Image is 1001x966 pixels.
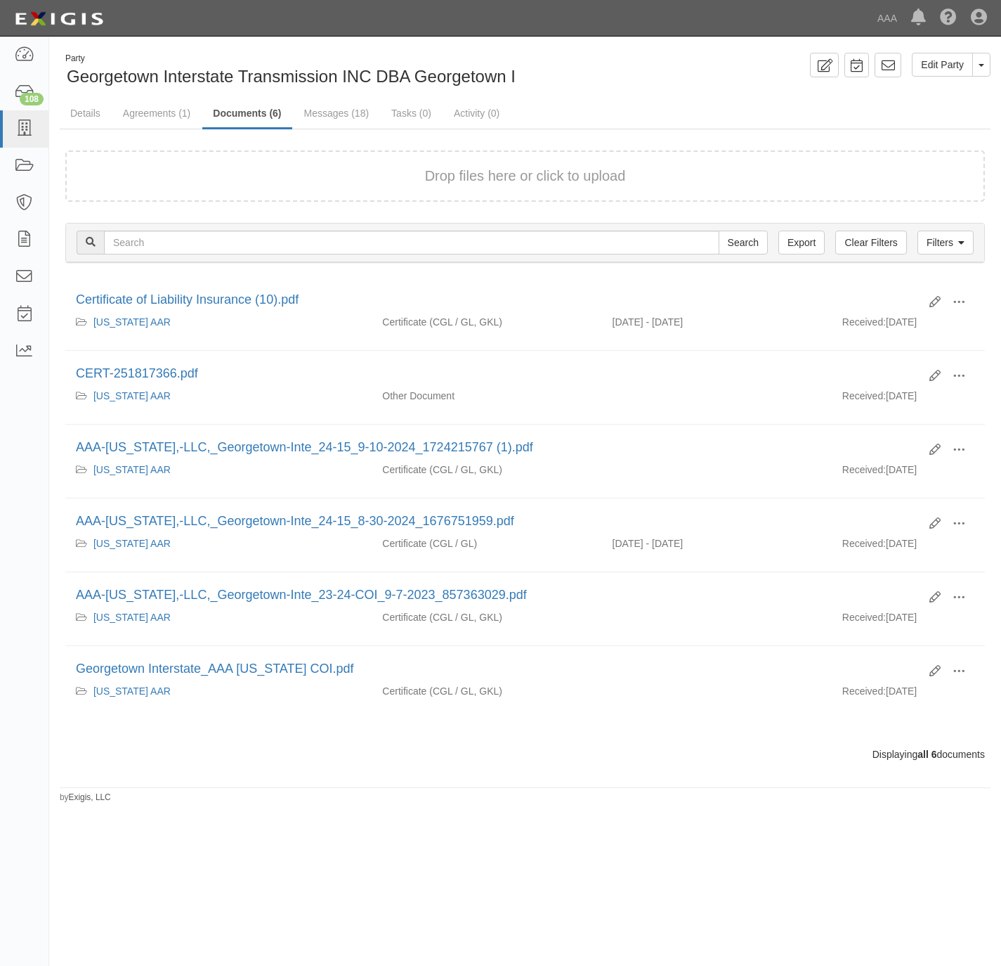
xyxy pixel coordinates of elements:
div: Effective - Expiration [602,610,832,611]
p: Received: [842,684,886,698]
button: Drop files here or click to upload [425,166,626,186]
a: Filters [917,231,974,255]
a: Edit Party [912,53,973,77]
div: Party [65,53,794,65]
div: Other Document [372,389,601,403]
div: Texas AAR [76,536,361,550]
div: [DATE] [832,684,985,705]
img: logo-5460c22ac91f19d4615b14bd174203de0afe785f0fc80cf4dbbc73dc1793850b.png [11,6,107,32]
a: Documents (6) [202,99,292,129]
a: Activity (0) [443,99,510,127]
div: Commercial General Liability / Garage Liability [372,536,601,550]
div: AAA-Texas,-LLC,_Georgetown-Inte_24-15_9-10-2024_1724215767 (1).pdf [76,439,919,457]
div: Texas AAR [76,684,361,698]
a: Tasks (0) [381,99,442,127]
div: Displaying documents [55,747,995,761]
p: Received: [842,610,886,624]
div: [DATE] [832,389,985,410]
div: [DATE] [832,463,985,484]
div: [DATE] [832,315,985,336]
a: Georgetown Interstate_AAA [US_STATE] COI.pdf [76,662,354,676]
input: Search [719,231,768,255]
a: [US_STATE] AAR [93,390,171,401]
a: AAA-[US_STATE],-LLC,_Georgetown-Inte_23-24-COI_9-7-2023_857363029.pdf [76,588,527,602]
p: Received: [842,463,886,477]
div: AAA-Texas,-LLC,_Georgetown-Inte_23-24-COI_9-7-2023_857363029.pdf [76,586,919,605]
a: Clear Filters [835,231,906,255]
a: CERT-251817366.pdf [76,366,198,380]
a: AAA-[US_STATE],-LLC,_Georgetown-Inte_24-15_8-30-2024_1676751959.pdf [76,514,514,528]
a: AAA-[US_STATE],-LLC,_Georgetown-Inte_24-15_9-10-2024_1724215767 (1).pdf [76,440,533,454]
div: Texas AAR [76,389,361,403]
div: Commercial General Liability / Garage Liability Garage Keepers Liability [372,315,601,329]
a: Agreements (1) [112,99,201,127]
a: [US_STATE] AAR [93,685,171,697]
b: all 6 [917,749,936,760]
div: 108 [20,93,44,105]
div: Effective 04/15/2025 - Expiration 04/15/2026 [602,315,832,329]
a: [US_STATE] AAR [93,612,171,623]
div: Georgetown Interstate_AAA Texas COI.pdf [76,660,919,678]
p: Received: [842,389,886,403]
div: [DATE] [832,610,985,631]
a: Exigis, LLC [69,792,111,802]
div: Effective - Expiration [602,463,832,463]
span: Georgetown Interstate Transmission INC DBA Georgetown Interstate Transmission & Auto Repair [67,67,794,86]
div: CERT-251817366.pdf [76,365,919,383]
div: Texas AAR [76,315,361,329]
p: Received: [842,315,886,329]
div: AAA-Texas,-LLC,_Georgetown-Inte_24-15_8-30-2024_1676751959.pdf [76,513,919,531]
small: by [60,792,111,804]
a: [US_STATE] AAR [93,464,171,475]
div: Texas AAR [76,463,361,477]
div: Texas AAR [76,610,361,624]
div: Commercial General Liability / Garage Liability Garage Keepers Liability [372,610,601,624]
a: Certificate of Liability Insurance (10).pdf [76,292,299,307]
i: Help Center - Complianz [940,10,957,27]
a: Messages (18) [294,99,380,127]
a: Details [60,99,111,127]
div: Certificate of Liability Insurance (10).pdf [76,291,919,309]
a: [US_STATE] AAR [93,316,171,328]
div: [DATE] [832,536,985,558]
a: AAA [870,4,904,32]
div: Commercial General Liability / Garage Liability Garage Keepers Liability [372,684,601,698]
div: Georgetown Interstate Transmission INC DBA Georgetown Interstate Transmission & Auto Repair [60,53,515,89]
p: Received: [842,536,886,550]
a: [US_STATE] AAR [93,538,171,549]
a: Export [778,231,825,255]
input: Search [104,231,719,255]
div: Commercial General Liability / Garage Liability Garage Keepers Liability [372,463,601,477]
div: Effective 09/13/2024 - Expiration 09/13/2025 [602,536,832,550]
